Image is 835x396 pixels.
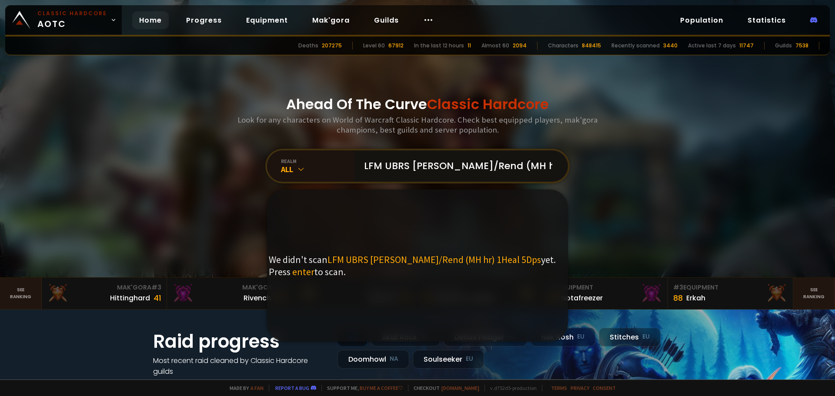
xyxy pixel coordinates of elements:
div: Mak'Gora [47,283,161,292]
small: EU [642,333,650,341]
div: Rivench [244,293,271,303]
a: Guilds [367,11,406,29]
a: a fan [250,385,264,391]
small: NA [390,355,398,363]
span: enter [292,266,314,278]
small: EU [577,333,584,341]
a: Classic HardcoreAOTC [5,5,122,35]
h4: Most recent raid cleaned by Classic Hardcore guilds [153,355,327,377]
small: EU [466,355,473,363]
div: Recently scanned [611,42,660,50]
div: Equipment [673,283,788,292]
h1: Ahead Of The Curve [286,94,549,115]
div: 3440 [663,42,678,50]
div: In the last 12 hours [414,42,464,50]
div: Hittinghard [110,293,150,303]
a: Progress [179,11,229,29]
span: Checkout [408,385,479,391]
a: Equipment [239,11,295,29]
div: 11747 [739,42,754,50]
div: Stitches [599,328,661,346]
small: Classic Hardcore [37,10,107,17]
div: Level 60 [363,42,385,50]
a: Terms [551,385,567,391]
span: Classic Hardcore [427,94,549,114]
a: Population [673,11,730,29]
div: 11 [468,42,471,50]
span: Made by [224,385,264,391]
div: Equipment [548,283,662,292]
div: Notafreezer [561,293,603,303]
div: Deaths [298,42,318,50]
span: # 3 [151,283,161,292]
a: Mak'Gora#3Hittinghard41 [42,278,167,309]
div: Active last 7 days [688,42,736,50]
p: We didn't scan yet. Press to scan. [269,253,566,278]
a: Home [132,11,169,29]
div: 67912 [388,42,404,50]
a: Seeranking [793,278,835,309]
a: Mak'Gora#2Rivench100 [167,278,292,309]
h3: Look for any characters on World of Warcraft Classic Hardcore. Check best equipped players, mak'g... [234,115,601,135]
a: Statistics [741,11,793,29]
div: Mak'Gora [172,283,287,292]
a: #3Equipment88Erkah [668,278,793,309]
a: Report a bug [275,385,309,391]
div: 7538 [795,42,808,50]
div: Characters [548,42,578,50]
a: Buy me a coffee [360,385,403,391]
div: realm [281,158,354,164]
a: Mak'gora [305,11,357,29]
div: Erkah [686,293,705,303]
div: 848415 [582,42,601,50]
div: Soulseeker [413,350,484,369]
span: AOTC [37,10,107,30]
a: [DOMAIN_NAME] [441,385,479,391]
div: 88 [673,292,683,304]
span: v. d752d5 - production [484,385,537,391]
div: Almost 60 [481,42,509,50]
div: Guilds [775,42,792,50]
input: Search a character... [359,150,558,182]
span: # 3 [673,283,683,292]
a: #2Equipment88Notafreezer [543,278,668,309]
a: Privacy [571,385,589,391]
div: 2094 [513,42,527,50]
div: 41 [154,292,161,304]
div: Nek'Rosh [531,328,595,346]
div: 207275 [322,42,342,50]
div: All [281,164,354,174]
div: Doomhowl [337,350,409,369]
a: Consent [593,385,616,391]
a: See all progress [153,377,210,387]
span: Support me, [321,385,403,391]
h1: Raid progress [153,328,327,355]
span: LFM UBRS [PERSON_NAME]/Rend (MH hr) 1Heal 5Dps [327,253,541,266]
